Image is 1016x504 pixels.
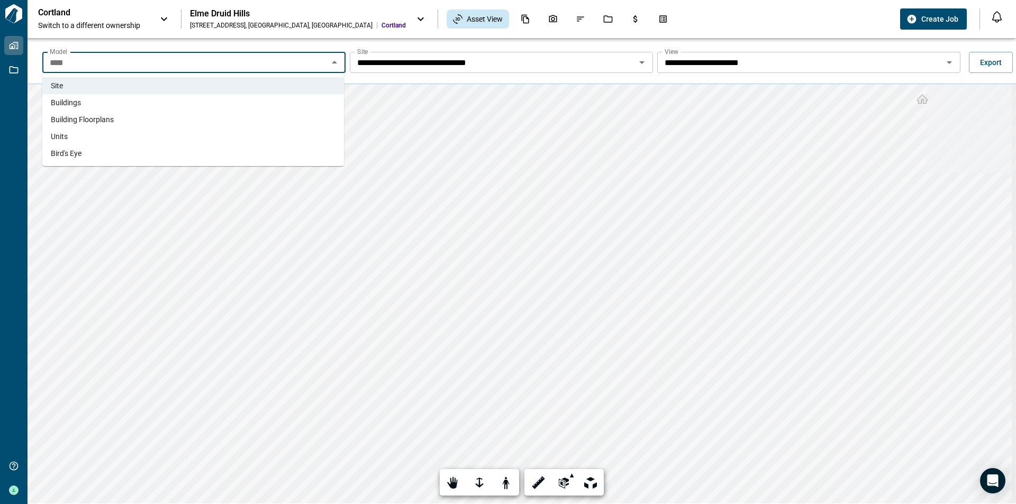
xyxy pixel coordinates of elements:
[900,8,967,30] button: Create Job
[51,114,114,125] span: Building Floorplans
[569,10,592,28] div: Issues & Info
[51,97,81,108] span: Buildings
[447,10,509,29] div: Asset View
[542,10,564,28] div: Photos
[980,468,1005,493] div: Open Intercom Messenger
[597,10,619,28] div: Jobs
[514,10,537,28] div: Documents
[51,148,81,159] span: Bird's Eye
[50,47,67,56] label: Model
[969,52,1013,73] button: Export
[624,10,647,28] div: Budgets
[652,10,674,28] div: Takeoff Center
[190,8,406,19] div: Elme Druid Hills
[665,47,678,56] label: View
[51,131,68,142] span: Units
[51,80,63,91] span: Site
[190,21,373,30] div: [STREET_ADDRESS] , [GEOGRAPHIC_DATA] , [GEOGRAPHIC_DATA]
[634,55,649,70] button: Open
[980,57,1002,68] span: Export
[942,55,957,70] button: Open
[357,47,368,56] label: Site
[327,55,342,70] button: Close
[38,20,149,31] span: Switch to a different ownership
[467,14,503,24] span: Asset View
[988,8,1005,25] button: Open notification feed
[38,7,133,18] p: Cortland
[382,21,406,30] span: Cortland
[921,14,958,24] span: Create Job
